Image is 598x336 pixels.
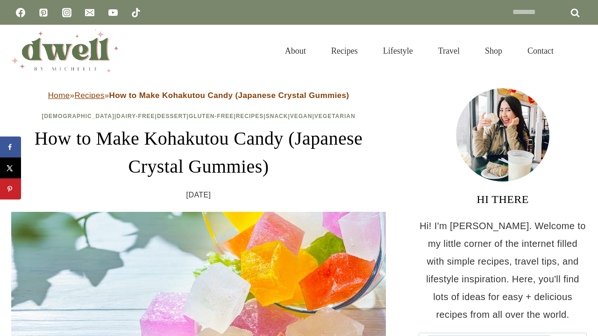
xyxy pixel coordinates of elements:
[186,188,211,202] time: [DATE]
[189,113,234,119] a: Gluten-Free
[42,113,114,119] a: [DEMOGRAPHIC_DATA]
[80,3,99,22] a: Email
[290,113,313,119] a: Vegan
[116,113,155,119] a: Dairy-Free
[314,113,356,119] a: Vegetarian
[236,113,264,119] a: Recipes
[319,35,370,67] a: Recipes
[11,3,30,22] a: Facebook
[272,35,319,67] a: About
[419,217,587,323] p: Hi! I'm [PERSON_NAME]. Welcome to my little corner of the internet filled with simple recipes, tr...
[157,113,187,119] a: Dessert
[272,35,566,67] nav: Primary Navigation
[34,3,53,22] a: Pinterest
[426,35,472,67] a: Travel
[48,91,70,100] a: Home
[266,113,288,119] a: Snack
[104,3,122,22] a: YouTube
[472,35,515,67] a: Shop
[11,29,119,72] img: DWELL by michelle
[571,43,587,59] button: View Search Form
[11,125,386,181] h1: How to Make Kohakutou Candy (Japanese Crystal Gummies)
[109,91,349,100] strong: How to Make Kohakutou Candy (Japanese Crystal Gummies)
[74,91,104,100] a: Recipes
[370,35,426,67] a: Lifestyle
[419,191,587,208] h3: HI THERE
[42,113,355,119] span: | | | | | | |
[515,35,566,67] a: Contact
[48,91,349,100] span: » »
[57,3,76,22] a: Instagram
[127,3,145,22] a: TikTok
